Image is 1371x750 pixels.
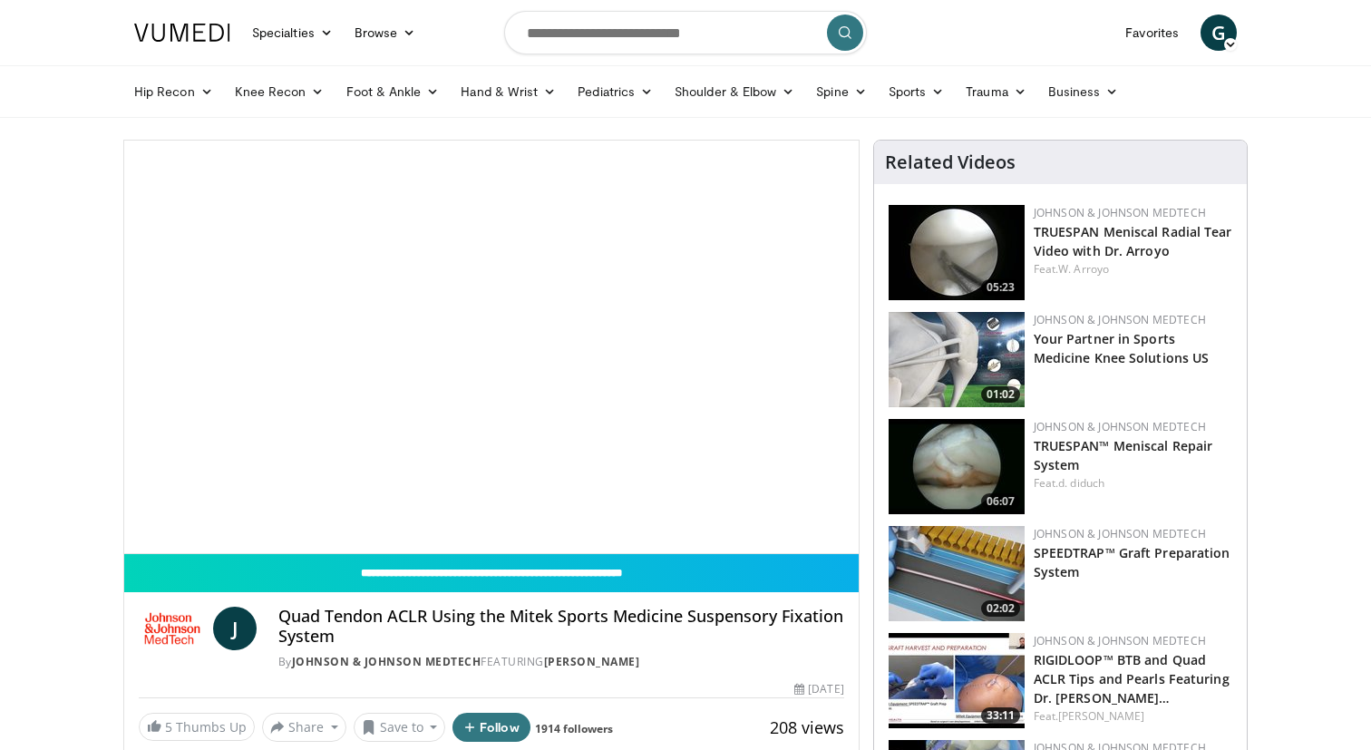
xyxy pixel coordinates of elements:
[981,493,1020,510] span: 06:07
[165,718,172,735] span: 5
[224,73,335,110] a: Knee Recon
[664,73,805,110] a: Shoulder & Elbow
[241,15,344,51] a: Specialties
[1034,708,1232,725] div: Feat.
[889,526,1025,621] a: 02:02
[770,716,844,738] span: 208 views
[889,526,1025,621] img: a46a2fe1-2704-4a9e-acc3-1c278068f6c4.150x105_q85_crop-smart_upscale.jpg
[124,141,859,554] video-js: Video Player
[567,73,664,110] a: Pediatrics
[794,681,843,697] div: [DATE]
[1034,437,1213,473] a: TRUESPAN™ Meniscal Repair System
[278,607,844,646] h4: Quad Tendon ACLR Using the Mitek Sports Medicine Suspensory Fixation System
[504,11,867,54] input: Search topics, interventions
[1058,475,1104,491] a: d. diduch
[1034,526,1206,541] a: Johnson & Johnson MedTech
[1034,223,1232,259] a: TRUESPAN Meniscal Radial Tear Video with Dr. Arroyo
[955,73,1037,110] a: Trauma
[981,386,1020,403] span: 01:02
[981,279,1020,296] span: 05:23
[805,73,877,110] a: Spine
[344,15,427,51] a: Browse
[1034,261,1232,278] div: Feat.
[1034,633,1206,648] a: Johnson & Johnson MedTech
[213,607,257,650] a: J
[535,721,613,736] a: 1914 followers
[878,73,956,110] a: Sports
[139,607,206,650] img: Johnson & Johnson MedTech
[544,654,640,669] a: [PERSON_NAME]
[1058,261,1109,277] a: W. Arroyo
[1058,708,1144,724] a: [PERSON_NAME]
[292,654,481,669] a: Johnson & Johnson MedTech
[889,633,1025,728] a: 33:11
[1034,205,1206,220] a: Johnson & Johnson MedTech
[889,312,1025,407] img: 0543fda4-7acd-4b5c-b055-3730b7e439d4.150x105_q85_crop-smart_upscale.jpg
[1114,15,1190,51] a: Favorites
[885,151,1016,173] h4: Related Videos
[1034,312,1206,327] a: Johnson & Johnson MedTech
[1034,544,1230,580] a: SPEEDTRAP™ Graft Preparation System
[123,73,224,110] a: Hip Recon
[1201,15,1237,51] a: G
[139,713,255,741] a: 5 Thumbs Up
[335,73,451,110] a: Foot & Ankle
[1034,475,1232,492] div: Feat.
[981,707,1020,724] span: 33:11
[889,312,1025,407] a: 01:02
[278,654,844,670] div: By FEATURING
[1037,73,1130,110] a: Business
[1034,419,1206,434] a: Johnson & Johnson MedTech
[134,24,230,42] img: VuMedi Logo
[354,713,446,742] button: Save to
[450,73,567,110] a: Hand & Wrist
[889,205,1025,300] a: 05:23
[889,419,1025,514] a: 06:07
[262,713,346,742] button: Share
[889,419,1025,514] img: e42d750b-549a-4175-9691-fdba1d7a6a0f.150x105_q85_crop-smart_upscale.jpg
[981,600,1020,617] span: 02:02
[452,713,530,742] button: Follow
[889,633,1025,728] img: 4bc3a03c-f47c-4100-84fa-650097507746.150x105_q85_crop-smart_upscale.jpg
[1034,330,1210,366] a: Your Partner in Sports Medicine Knee Solutions US
[1034,651,1230,706] a: RIGIDLOOP™ BTB and Quad ACLR Tips and Pearls Featuring Dr. [PERSON_NAME]…
[889,205,1025,300] img: a9cbc79c-1ae4-425c-82e8-d1f73baa128b.150x105_q85_crop-smart_upscale.jpg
